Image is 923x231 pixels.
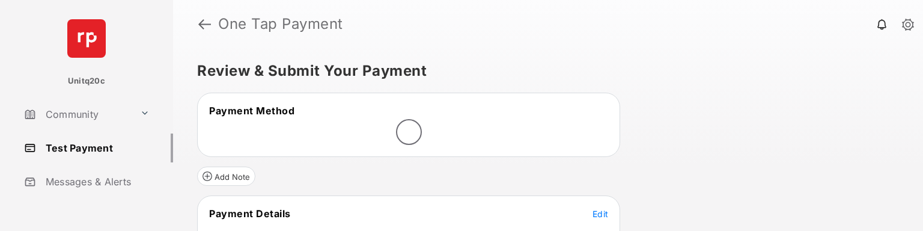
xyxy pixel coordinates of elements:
[197,167,255,186] button: Add Note
[68,75,105,87] p: Unitq20c
[19,134,173,162] a: Test Payment
[197,64,889,78] h5: Review & Submit Your Payment
[67,19,106,58] img: svg+xml;base64,PHN2ZyB4bWxucz0iaHR0cDovL3d3dy53My5vcmcvMjAwMC9zdmciIHdpZHRoPSI2NCIgaGVpZ2h0PSI2NC...
[218,17,343,31] strong: One Tap Payment
[209,208,291,220] span: Payment Details
[19,100,135,129] a: Community
[592,209,608,219] span: Edit
[19,167,173,196] a: Messages & Alerts
[209,105,294,117] span: Payment Method
[592,208,608,220] button: Edit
